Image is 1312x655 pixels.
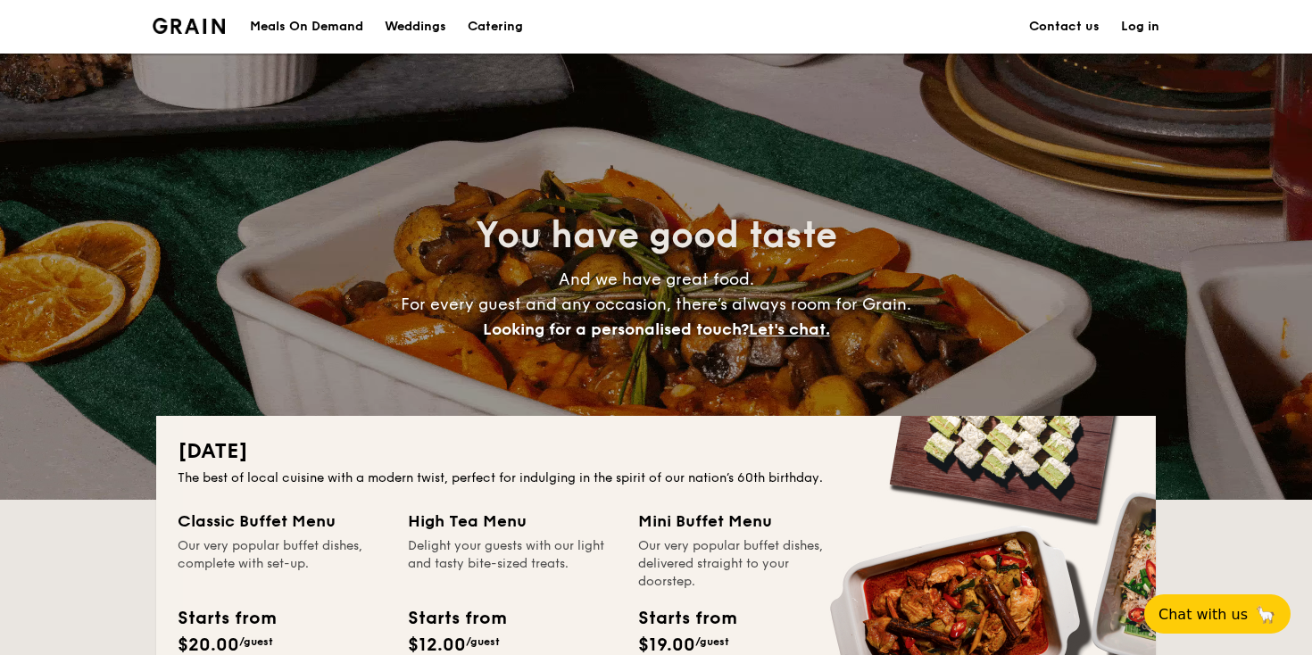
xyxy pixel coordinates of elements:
div: Classic Buffet Menu [178,509,386,534]
span: Chat with us [1158,606,1248,623]
span: /guest [466,635,500,648]
span: /guest [695,635,729,648]
img: Grain [153,18,225,34]
div: The best of local cuisine with a modern twist, perfect for indulging in the spirit of our nation’... [178,469,1134,487]
div: Delight your guests with our light and tasty bite-sized treats. [408,537,617,591]
a: Logotype [153,18,225,34]
div: Mini Buffet Menu [638,509,847,534]
span: 🦙 [1255,604,1276,625]
div: Starts from [178,605,275,632]
span: /guest [239,635,273,648]
h2: [DATE] [178,437,1134,466]
div: Our very popular buffet dishes, delivered straight to your doorstep. [638,537,847,591]
div: Starts from [408,605,505,632]
div: Our very popular buffet dishes, complete with set-up. [178,537,386,591]
span: And we have great food. For every guest and any occasion, there’s always room for Grain. [401,269,911,339]
div: Starts from [638,605,735,632]
span: Let's chat. [749,319,830,339]
div: High Tea Menu [408,509,617,534]
button: Chat with us🦙 [1144,594,1291,634]
span: You have good taste [476,214,837,257]
span: Looking for a personalised touch? [483,319,749,339]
